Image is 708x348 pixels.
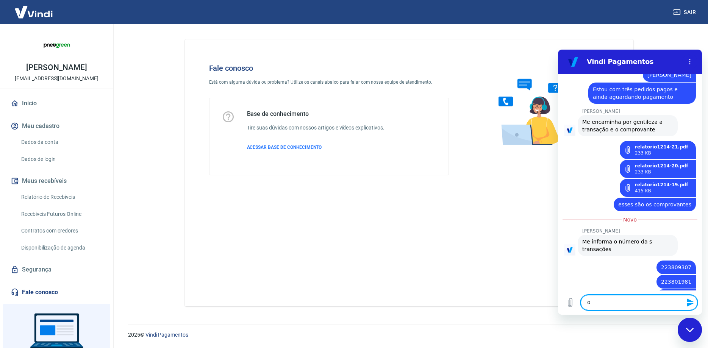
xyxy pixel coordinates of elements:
a: Vindi Pagamentos [145,332,188,338]
button: Meus recebíveis [9,173,104,189]
img: Vindi [9,0,58,23]
p: Está com alguma dúvida ou problema? Utilize os canais abaixo para falar com nossa equipe de atend... [209,79,449,86]
button: Sair [672,5,699,19]
iframe: Janela de mensagens [558,50,702,315]
a: Segurança [9,261,104,278]
h5: Base de conhecimento [247,110,384,118]
h4: Fale conosco [209,64,449,73]
h6: Tire suas dúvidas com nossos artigos e vídeos explicativos. [247,124,384,132]
a: Relatório de Recebíveis [18,189,104,205]
p: [EMAIL_ADDRESS][DOMAIN_NAME] [15,75,98,83]
a: Dados da conta [18,134,104,150]
a: Contratos com credores [18,223,104,239]
p: 2025 © [128,331,690,339]
span: ACESSAR BASE DE CONHECIMENTO [247,145,322,150]
a: Fale conosco [9,284,104,301]
a: Início [9,95,104,112]
button: Meu cadastro [9,118,104,134]
img: 36b89f49-da00-4180-b331-94a16d7a18d9.jpeg [42,30,72,61]
a: Dados de login [18,151,104,167]
a: Recebíveis Futuros Online [18,206,104,222]
p: [PERSON_NAME] [26,64,87,72]
iframe: Botão para abrir a janela de mensagens, conversa em andamento [678,318,702,342]
img: Fale conosco [483,51,599,153]
a: ACESSAR BASE DE CONHECIMENTO [247,144,384,151]
a: Disponibilização de agenda [18,240,104,256]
